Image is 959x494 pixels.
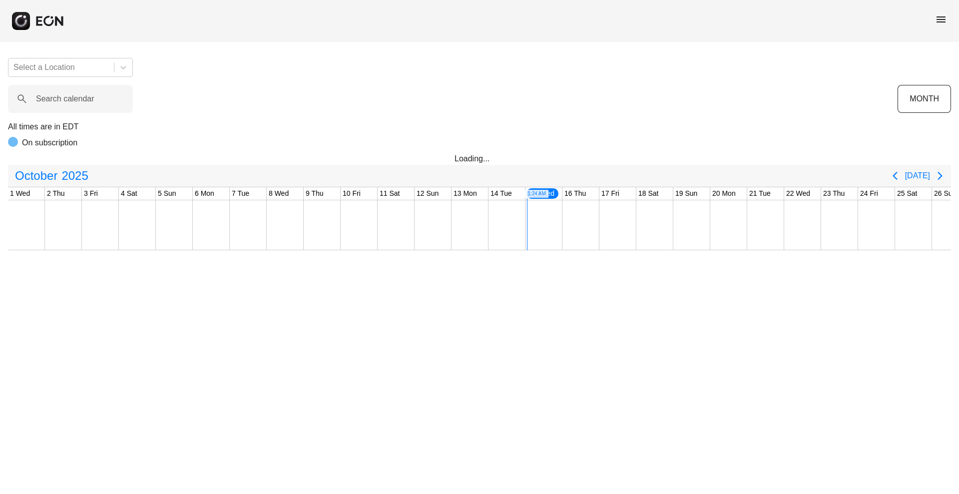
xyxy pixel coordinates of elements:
div: 6 Mon [193,187,216,200]
div: 19 Sun [673,187,699,200]
div: 22 Wed [784,187,812,200]
span: October [13,166,59,186]
button: Previous page [885,166,905,186]
button: Next page [930,166,950,186]
div: 16 Thu [562,187,588,200]
div: 3 Fri [82,187,100,200]
div: 15 Wed [525,187,559,200]
div: 20 Mon [710,187,738,200]
div: 21 Tue [747,187,773,200]
div: 4 Sat [119,187,139,200]
button: [DATE] [905,167,930,185]
div: 14 Tue [488,187,514,200]
label: Search calendar [36,93,94,105]
div: 13 Mon [452,187,479,200]
div: 5 Sun [156,187,178,200]
div: 9 Thu [304,187,326,200]
div: 7 Tue [230,187,251,200]
p: On subscription [22,137,77,149]
button: MONTH [898,85,951,113]
div: Loading... [455,153,504,165]
div: 11 Sat [378,187,402,200]
div: 10 Fri [341,187,363,200]
div: 17 Fri [599,187,621,200]
div: 25 Sat [895,187,919,200]
div: 18 Sat [636,187,660,200]
span: 2025 [59,166,90,186]
button: October2025 [9,166,94,186]
div: 24 Fri [858,187,880,200]
div: 12 Sun [415,187,441,200]
div: 23 Thu [821,187,847,200]
div: 1 Wed [8,187,32,200]
span: menu [935,13,947,25]
div: 26 Sun [932,187,958,200]
p: All times are in EDT [8,121,951,133]
div: 8 Wed [267,187,291,200]
div: 2 Thu [45,187,67,200]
